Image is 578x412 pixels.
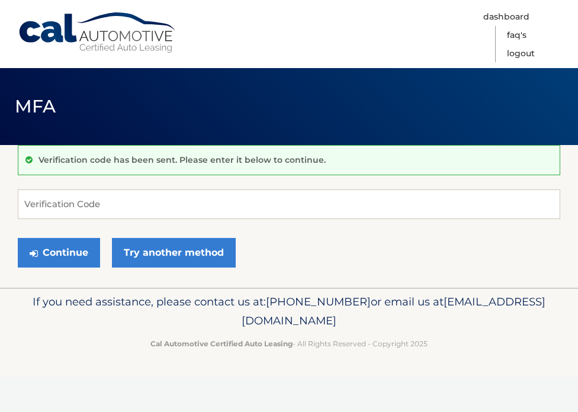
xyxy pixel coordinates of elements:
span: [PHONE_NUMBER] [266,295,371,308]
a: FAQ's [507,26,526,44]
strong: Cal Automotive Certified Auto Leasing [150,339,293,348]
a: Cal Automotive [18,12,178,54]
a: Logout [507,44,535,63]
a: Try another method [112,238,236,268]
p: Verification code has been sent. Please enter it below to continue. [38,154,326,165]
p: - All Rights Reserved - Copyright 2025 [18,337,560,350]
button: Continue [18,238,100,268]
input: Verification Code [18,189,560,219]
span: MFA [15,95,56,117]
p: If you need assistance, please contact us at: or email us at [18,292,560,330]
a: Dashboard [483,8,529,26]
span: [EMAIL_ADDRESS][DOMAIN_NAME] [242,295,545,327]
